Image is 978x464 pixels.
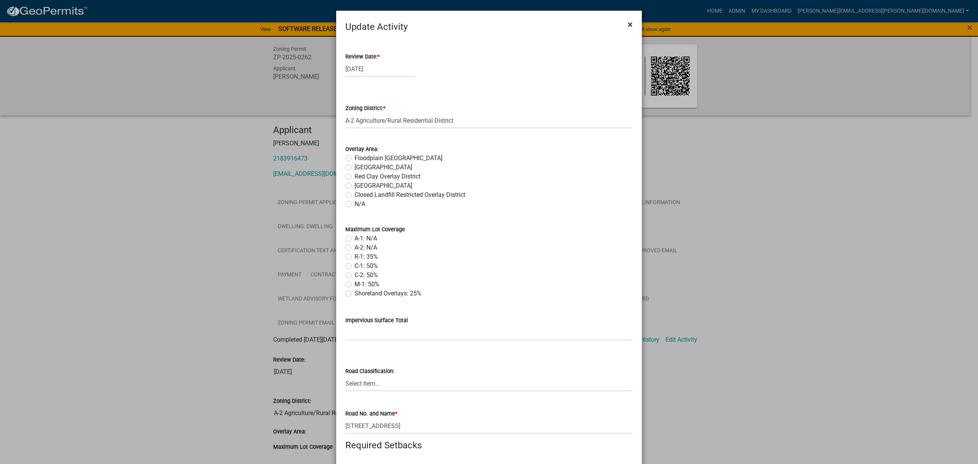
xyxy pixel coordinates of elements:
button: Close [622,14,639,35]
label: [GEOGRAPHIC_DATA] [355,181,412,190]
label: Zoning District: [345,106,385,111]
label: [GEOGRAPHIC_DATA] [355,163,412,172]
label: Review Date: [345,54,380,60]
label: M-1: 50% [355,280,379,289]
h4: Update Activity [345,20,408,34]
label: C-1: 50% [355,261,378,271]
label: N/A [355,200,365,209]
label: Red Clay Overlay District [355,172,421,181]
label: Impervious Surface Total [345,318,408,323]
label: R-1: 35% [355,252,378,261]
label: Road No. and Name [345,411,397,417]
label: Closed Landfill Restricted Overlay District [355,190,465,200]
span: × [628,19,633,30]
label: Overlay Area: [345,147,378,152]
label: A-2: N/A [355,243,377,252]
h4: Required Setbacks [345,440,633,451]
label: Shoreland Overlays: 25% [355,289,421,298]
label: A-1: N/A [355,234,377,243]
label: Maximum Lot Coverage [345,227,405,232]
label: C-2: 50% [355,271,378,280]
label: Floodplain [GEOGRAPHIC_DATA] [355,154,442,163]
label: Road Classification: [345,369,394,374]
input: mm/dd/yyyy [345,61,415,77]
